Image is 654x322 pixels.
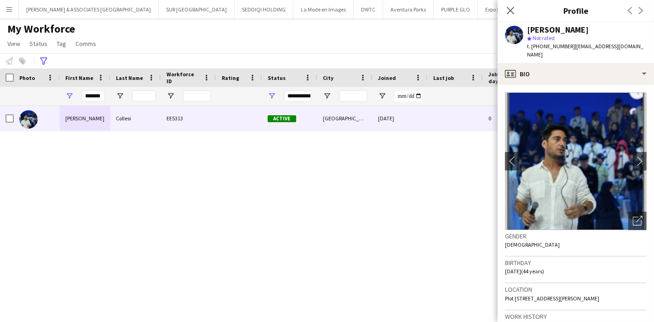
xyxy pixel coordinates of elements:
[373,106,428,131] div: [DATE]
[4,38,24,50] a: View
[166,71,200,85] span: Workforce ID
[7,22,75,36] span: My Workforce
[159,0,235,18] button: SUR [GEOGRAPHIC_DATA]
[527,26,589,34] div: [PERSON_NAME]
[60,106,110,131] div: [PERSON_NAME]
[110,106,161,131] div: Collesi
[323,92,331,100] button: Open Filter Menu
[505,295,599,302] span: Plot [STREET_ADDRESS][PERSON_NAME]
[82,90,105,102] input: First Name Filter Input
[65,74,93,81] span: First Name
[433,74,454,81] span: Last job
[183,90,211,102] input: Workforce ID Filter Input
[505,92,647,230] img: Crew avatar or photo
[166,92,175,100] button: Open Filter Menu
[235,0,293,18] button: SEDDIQI HOLDING
[378,92,386,100] button: Open Filter Menu
[53,38,70,50] a: Tag
[527,43,643,58] span: | [EMAIL_ADDRESS][DOMAIN_NAME]
[29,40,47,48] span: Status
[7,40,20,48] span: View
[75,40,96,48] span: Comms
[498,5,654,17] h3: Profile
[527,43,575,50] span: t. [PHONE_NUMBER]
[339,90,367,102] input: City Filter Input
[505,241,560,248] span: [DEMOGRAPHIC_DATA]
[317,106,373,131] div: [GEOGRAPHIC_DATA]
[323,74,333,81] span: City
[505,312,647,321] h3: Work history
[26,38,51,50] a: Status
[498,63,654,85] div: Bio
[116,74,143,81] span: Last Name
[268,74,286,81] span: Status
[488,71,526,85] span: Jobs (last 90 days)
[505,259,647,267] h3: Birthday
[72,38,100,50] a: Comms
[505,285,647,294] h3: Location
[378,74,396,81] span: Joined
[57,40,66,48] span: Tag
[38,56,49,67] app-action-btn: Advanced filters
[222,74,239,81] span: Rating
[132,90,155,102] input: Last Name Filter Input
[19,0,159,18] button: [PERSON_NAME] & ASSOCIATES [GEOGRAPHIC_DATA]
[19,110,38,129] img: Gustavo Collesi
[483,106,543,131] div: 0
[505,232,647,240] h3: Gender
[505,268,544,275] span: [DATE] (44 years)
[268,115,296,122] span: Active
[533,34,555,41] span: Not rated
[116,92,124,100] button: Open Filter Menu
[268,92,276,100] button: Open Filter Menu
[293,0,354,18] button: La Mode en Images
[19,74,35,81] span: Photo
[478,0,555,18] button: Expo [GEOGRAPHIC_DATA]
[383,0,434,18] button: Aventura Parks
[628,212,647,230] div: Open photos pop-in
[161,106,216,131] div: EE5313
[354,0,383,18] button: DWTC
[395,90,422,102] input: Joined Filter Input
[434,0,478,18] button: PURPLE GLO
[65,92,74,100] button: Open Filter Menu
